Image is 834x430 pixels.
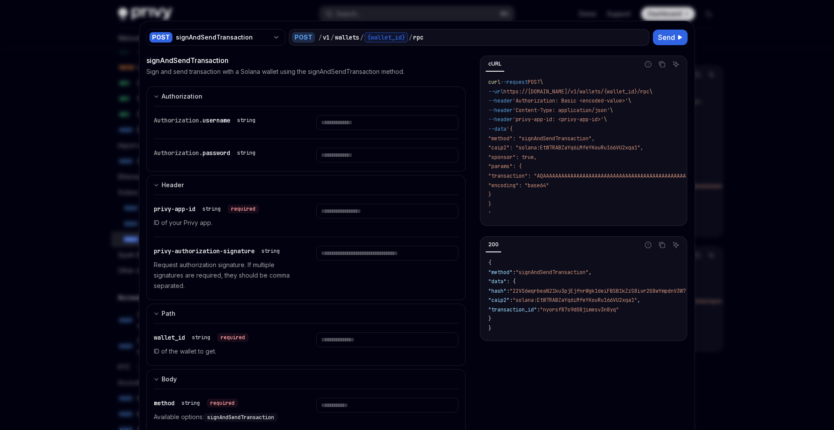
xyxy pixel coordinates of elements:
[154,205,195,213] span: privy-app-id
[658,32,675,43] span: Send
[488,297,510,304] span: "caip2"
[176,33,269,42] div: signAndSendTransaction
[486,239,501,250] div: 200
[528,79,540,86] span: POST
[506,288,510,294] span: :
[488,191,491,198] span: }
[488,126,506,132] span: --data
[154,149,202,157] span: Authorization.
[642,59,654,70] button: Report incorrect code
[488,259,491,266] span: {
[488,182,549,189] span: "encoding": "base64"
[162,308,175,319] div: Path
[510,288,783,294] span: "22VS6wqrbeaN21ku3pjEjfnrWgk1deiFBSB1kZzS8ivr2G8wYmpdnV3W7oxpjFPGkt5bhvZvK1QBzuCfUPUYYFQq"
[162,180,184,190] div: Header
[488,269,513,276] span: "method"
[488,288,506,294] span: "hash"
[506,278,516,285] span: : {
[154,218,295,228] p: ID of your Privy app.
[488,88,503,95] span: --url
[292,32,315,43] div: POST
[323,33,330,42] div: v1
[513,97,628,104] span: 'Authorization: Basic <encoded-value>'
[154,332,248,343] div: wallet_id
[670,239,682,251] button: Ask AI
[486,59,504,69] div: cURL
[488,315,491,322] span: }
[488,97,513,104] span: --header
[500,79,528,86] span: --request
[653,30,688,45] button: Send
[540,79,543,86] span: \
[488,79,500,86] span: curl
[154,246,283,256] div: privy-authorization-signature
[516,269,589,276] span: "signAndSendTransaction"
[637,297,640,304] span: ,
[154,346,295,357] p: ID of the wallet to get.
[488,144,643,151] span: "caip2": "solana:EtWTRABZaYq6iMfeYKouRu166VU2xqa1",
[488,135,595,142] span: "method": "signAndSendTransaction",
[154,399,175,407] span: method
[154,260,295,291] p: Request authorization signature. If multiple signatures are required, they should be comma separa...
[162,91,202,102] div: Authorization
[540,306,619,313] span: "nyorsf87s9d08jimesv3n8yq"
[488,325,491,332] span: }
[154,148,259,158] div: Authorization.password
[154,398,238,408] div: method
[154,247,255,255] span: privy-authorization-signature
[503,88,649,95] span: https://[DOMAIN_NAME]/v1/wallets/{wallet_id}/rpc
[488,163,522,170] span: "params": {
[228,205,259,213] div: required
[488,154,537,161] span: "sponsor": true,
[488,107,513,114] span: --header
[162,374,177,384] div: Body
[513,107,610,114] span: 'Content-Type: application/json'
[207,414,274,421] span: signAndSendTransaction
[146,55,466,66] div: signAndSendTransaction
[146,86,466,106] button: expand input section
[149,32,172,43] div: POST
[207,399,238,407] div: required
[656,239,668,251] button: Copy the contents from the code block
[488,116,513,123] span: --header
[146,369,466,389] button: expand input section
[202,149,230,157] span: password
[146,175,466,195] button: expand input section
[409,33,412,42] div: /
[331,33,334,42] div: /
[146,28,285,46] button: POSTsignAndSendTransaction
[318,33,322,42] div: /
[488,278,506,285] span: "data"
[513,116,604,123] span: 'privy-app-id: <privy-app-id>'
[488,201,491,208] span: }
[537,306,540,313] span: :
[513,297,637,304] span: "solana:EtWTRABZaYq6iMfeYKouRu166VU2xqa1"
[510,297,513,304] span: :
[628,97,631,104] span: \
[154,334,185,341] span: wallet_id
[413,33,424,42] div: rpc
[649,88,652,95] span: \
[202,116,230,124] span: username
[335,33,359,42] div: wallets
[589,269,592,276] span: ,
[360,33,364,42] div: /
[364,32,408,43] div: {wallet_id}
[488,306,537,313] span: "transaction_id"
[154,115,259,126] div: Authorization.username
[656,59,668,70] button: Copy the contents from the code block
[670,59,682,70] button: Ask AI
[146,304,466,323] button: expand input section
[154,204,259,214] div: privy-app-id
[488,210,491,217] span: '
[154,116,202,124] span: Authorization.
[154,412,295,422] p: Available options:
[604,116,607,123] span: \
[642,239,654,251] button: Report incorrect code
[506,126,513,132] span: '{
[513,269,516,276] span: :
[610,107,613,114] span: \
[217,333,248,342] div: required
[146,67,404,76] p: Sign and send transaction with a Solana wallet using the signAndSendTransaction method.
